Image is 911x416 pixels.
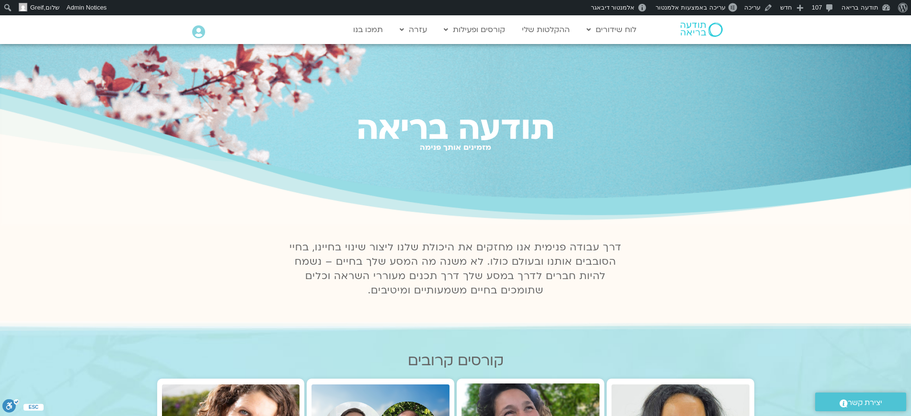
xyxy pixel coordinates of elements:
a: תמכו בנו [348,21,388,39]
img: תודעה בריאה [680,22,723,37]
span: Greif [30,4,44,11]
span: עריכה באמצעות אלמנטור [656,4,725,11]
a: עזרה [395,21,432,39]
h2: קורסים קרובים [157,352,754,369]
a: קורסים ופעילות [439,21,510,39]
span: יצירת קשר [848,396,882,409]
a: ההקלטות שלי [517,21,575,39]
a: יצירת קשר [815,393,906,411]
a: לוח שידורים [582,21,641,39]
p: דרך עבודה פנימית אנו מחזקים את היכולת שלנו ליצור שינוי בחיינו, בחיי הסובבים אותנו ובעולם כולו. לא... [284,240,627,298]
